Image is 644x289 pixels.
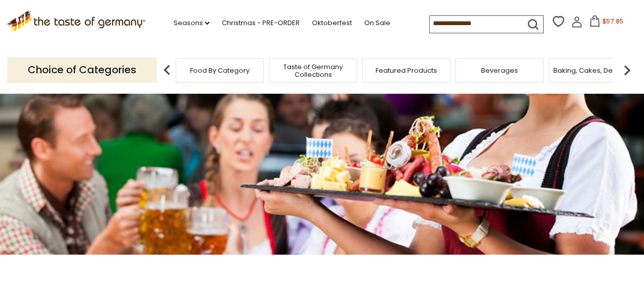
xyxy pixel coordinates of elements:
img: previous arrow [157,60,177,80]
a: Taste of Germany Collections [272,63,354,78]
a: Oktoberfest [312,17,352,29]
button: $57.85 [585,15,628,31]
span: $57.85 [603,17,624,26]
p: Choice of Categories [7,57,157,82]
a: Beverages [481,67,518,74]
a: Seasons [174,17,210,29]
a: Featured Products [376,67,437,74]
a: Christmas - PRE-ORDER [222,17,300,29]
a: Food By Category [190,67,250,74]
a: Baking, Cakes, Desserts [553,67,633,74]
a: On Sale [364,17,390,29]
img: next arrow [617,60,637,80]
